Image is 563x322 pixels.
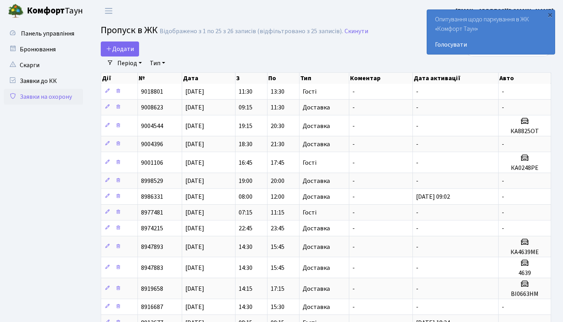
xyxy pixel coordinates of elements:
[239,284,252,293] span: 14:15
[239,192,252,201] span: 08:00
[271,224,284,233] span: 23:45
[267,73,299,84] th: По
[349,73,413,84] th: Коментар
[271,87,284,96] span: 13:30
[303,89,316,95] span: Гості
[416,208,418,217] span: -
[239,87,252,96] span: 11:30
[502,303,504,311] span: -
[185,122,204,130] span: [DATE]
[271,103,284,112] span: 11:30
[141,208,163,217] span: 8977481
[303,304,330,310] span: Доставка
[271,243,284,251] span: 15:45
[235,73,267,84] th: З
[141,177,163,185] span: 8998529
[502,177,504,185] span: -
[160,28,343,35] div: Відображено з 1 по 25 з 26 записів (відфільтровано з 25 записів).
[101,41,139,56] a: Додати
[352,158,355,167] span: -
[416,140,418,149] span: -
[502,87,504,96] span: -
[185,303,204,311] span: [DATE]
[239,208,252,217] span: 07:15
[239,224,252,233] span: 22:45
[141,284,163,293] span: 8919658
[502,103,504,112] span: -
[303,194,330,200] span: Доставка
[185,224,204,233] span: [DATE]
[416,243,418,251] span: -
[303,244,330,250] span: Доставка
[185,140,204,149] span: [DATE]
[502,269,548,277] h5: 4639
[271,208,284,217] span: 11:15
[416,303,418,311] span: -
[8,3,24,19] img: logo.png
[416,177,418,185] span: -
[303,178,330,184] span: Доставка
[239,264,252,272] span: 14:30
[147,56,168,70] a: Тип
[303,104,330,111] span: Доставка
[502,164,548,172] h5: КА0248РЕ
[416,87,418,96] span: -
[502,224,504,233] span: -
[271,264,284,272] span: 15:45
[4,26,83,41] a: Панель управління
[27,4,65,17] b: Комфорт
[141,103,163,112] span: 9008623
[427,10,555,54] div: Опитування щодо паркування в ЖК «Комфорт Таун»
[185,158,204,167] span: [DATE]
[271,140,284,149] span: 21:30
[416,158,418,167] span: -
[141,303,163,311] span: 8916687
[271,122,284,130] span: 20:30
[502,249,548,256] h5: КА4639МЕ
[99,4,119,17] button: Переключити навігацію
[303,265,330,271] span: Доставка
[352,303,355,311] span: -
[345,28,368,35] a: Скинути
[271,303,284,311] span: 15:30
[4,89,83,105] a: Заявки на охорону
[352,224,355,233] span: -
[303,286,330,292] span: Доставка
[416,284,418,293] span: -
[239,303,252,311] span: 14:30
[101,23,158,37] span: Пропуск в ЖК
[416,192,450,201] span: [DATE] 09:02
[303,141,330,147] span: Доставка
[185,208,204,217] span: [DATE]
[413,73,499,84] th: Дата активації
[456,6,554,16] a: [EMAIL_ADDRESS][DOMAIN_NAME]
[141,224,163,233] span: 8974215
[141,243,163,251] span: 8947893
[185,264,204,272] span: [DATE]
[185,103,204,112] span: [DATE]
[141,264,163,272] span: 8947883
[303,160,316,166] span: Гості
[114,56,145,70] a: Період
[271,284,284,293] span: 17:15
[416,264,418,272] span: -
[352,264,355,272] span: -
[239,177,252,185] span: 19:00
[141,192,163,201] span: 8986331
[502,208,504,217] span: -
[502,192,504,201] span: -
[352,122,355,130] span: -
[299,73,349,84] th: Тип
[352,87,355,96] span: -
[352,284,355,293] span: -
[4,41,83,57] a: Бронювання
[352,177,355,185] span: -
[239,122,252,130] span: 19:15
[416,224,418,233] span: -
[141,87,163,96] span: 9018801
[271,177,284,185] span: 20:00
[271,158,284,167] span: 17:45
[499,73,551,84] th: Авто
[502,140,504,149] span: -
[352,140,355,149] span: -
